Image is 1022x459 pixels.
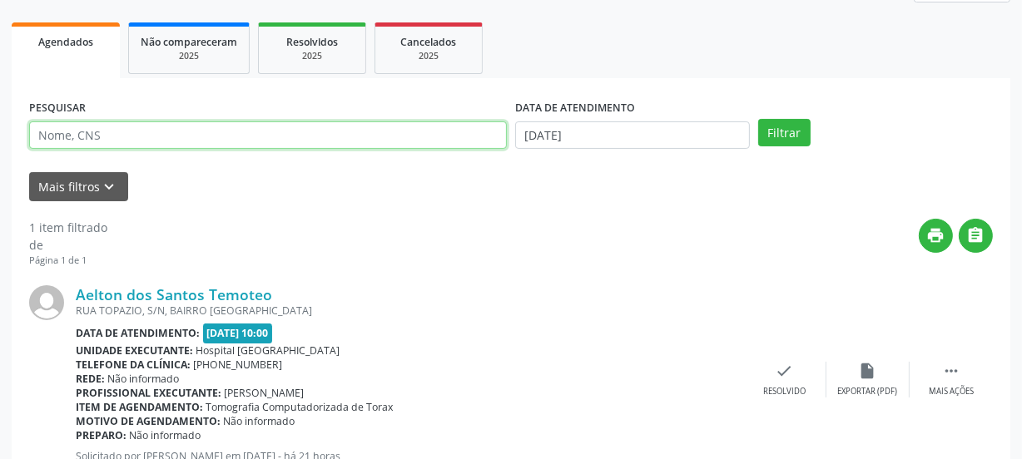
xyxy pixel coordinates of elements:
span: Tomografia Computadorizada de Torax [206,400,394,414]
i: check [776,362,794,380]
div: 2025 [270,50,354,62]
button: Filtrar [758,119,811,147]
input: Selecione um intervalo [515,121,750,150]
span: Resolvidos [286,35,338,49]
i: insert_drive_file [859,362,877,380]
div: Resolvido [763,386,806,397]
span: Não compareceram [141,35,237,49]
i: print [927,226,945,244]
div: 1 item filtrado [29,219,107,236]
span: [DATE] 10:00 [203,323,273,343]
div: RUA TOPAZIO, S/N, BAIRRO [GEOGRAPHIC_DATA] [76,304,743,318]
span: Agendados [38,35,93,49]
div: Mais ações [929,386,974,397]
span: [PHONE_NUMBER] [194,358,283,372]
b: Profissional executante: [76,386,221,400]
b: Motivo de agendamento: [76,414,221,428]
b: Data de atendimento: [76,326,200,340]
i: keyboard_arrow_down [101,178,119,196]
input: Nome, CNS [29,121,507,150]
label: PESQUISAR [29,96,86,121]
b: Item de agendamento: [76,400,203,414]
b: Rede: [76,372,105,386]
i:  [942,362,960,380]
a: Aelton dos Santos Temoteo [76,285,272,304]
b: Preparo: [76,428,127,442]
button:  [959,219,993,253]
i:  [967,226,985,244]
b: Unidade executante: [76,343,193,358]
div: Exportar (PDF) [838,386,898,397]
div: 2025 [141,50,237,62]
div: Página 1 de 1 [29,254,107,268]
span: Cancelados [401,35,457,49]
b: Telefone da clínica: [76,358,191,372]
label: DATA DE ATENDIMENTO [515,96,635,121]
img: img [29,285,64,320]
button: Mais filtroskeyboard_arrow_down [29,172,128,201]
div: 2025 [387,50,470,62]
button: print [919,219,953,253]
span: [PERSON_NAME] [225,386,305,400]
span: Não informado [108,372,180,386]
div: de [29,236,107,254]
span: Não informado [224,414,295,428]
span: Hospital [GEOGRAPHIC_DATA] [196,343,340,358]
span: Não informado [130,428,201,442]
